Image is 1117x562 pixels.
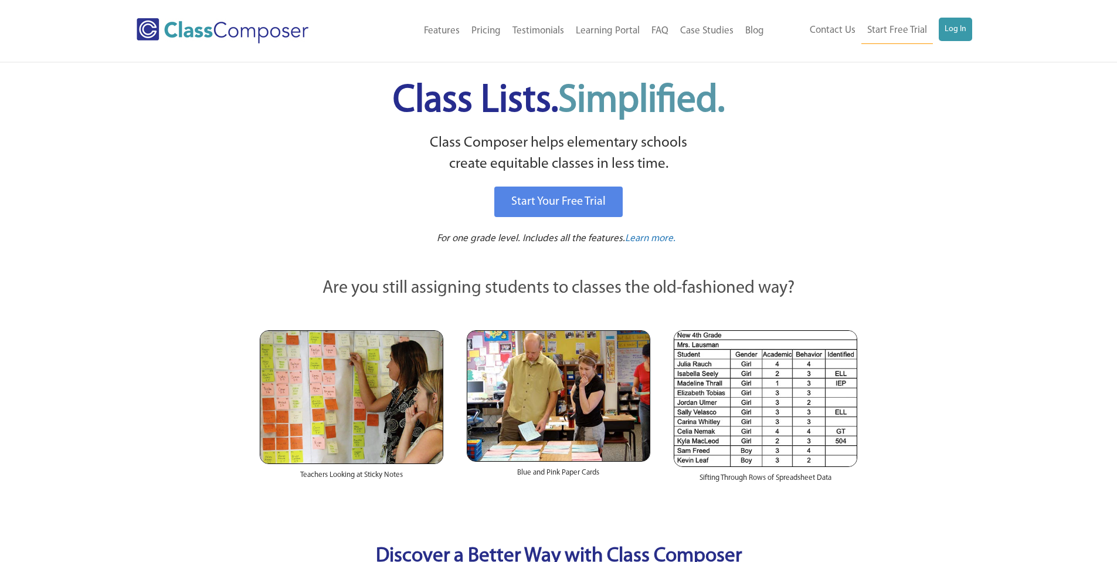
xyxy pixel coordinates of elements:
[258,133,860,175] p: Class Composer helps elementary schools create equitable classes in less time.
[393,82,725,120] span: Class Lists.
[861,18,933,44] a: Start Free Trial
[625,233,675,243] span: Learn more.
[494,187,623,217] a: Start Your Free Trial
[511,196,606,208] span: Start Your Free Trial
[466,18,507,44] a: Pricing
[467,330,650,461] img: Blue and Pink Paper Cards
[739,18,770,44] a: Blog
[674,330,857,467] img: Spreadsheets
[357,18,770,44] nav: Header Menu
[558,82,725,120] span: Simplified.
[260,330,443,464] img: Teachers Looking at Sticky Notes
[137,18,308,43] img: Class Composer
[570,18,646,44] a: Learning Portal
[939,18,972,41] a: Log In
[674,467,857,495] div: Sifting Through Rows of Spreadsheet Data
[674,18,739,44] a: Case Studies
[260,464,443,492] div: Teachers Looking at Sticky Notes
[804,18,861,43] a: Contact Us
[507,18,570,44] a: Testimonials
[467,462,650,490] div: Blue and Pink Paper Cards
[646,18,674,44] a: FAQ
[437,233,625,243] span: For one grade level. Includes all the features.
[260,276,858,302] p: Are you still assigning students to classes the old-fashioned way?
[625,232,675,246] a: Learn more.
[418,18,466,44] a: Features
[770,18,972,44] nav: Header Menu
